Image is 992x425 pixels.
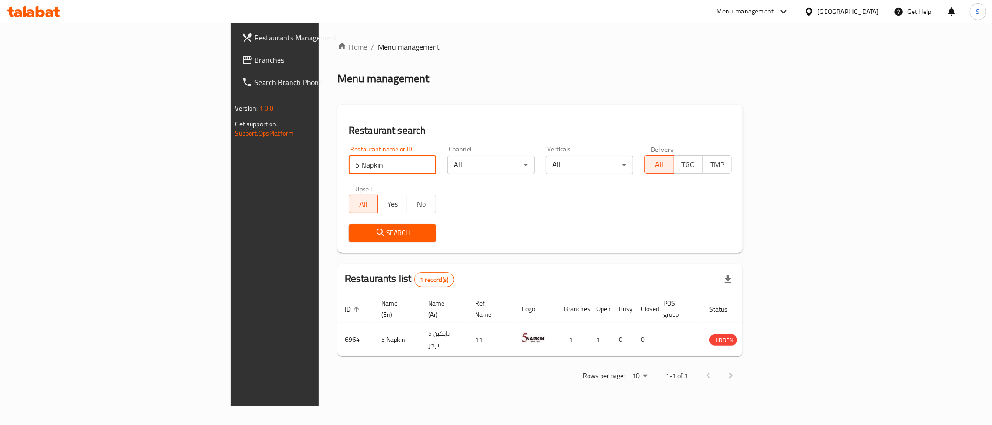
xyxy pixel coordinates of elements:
[255,32,389,43] span: Restaurants Management
[415,275,454,284] span: 1 record(s)
[349,195,378,213] button: All
[717,268,739,291] div: Export file
[259,102,274,114] span: 1.0.0
[382,197,403,211] span: Yes
[374,323,421,356] td: 5 Napkin
[515,295,556,323] th: Logo
[468,323,515,356] td: 11
[353,197,374,211] span: All
[235,127,294,139] a: Support.OpsPlatform
[235,102,258,114] span: Version:
[381,298,410,320] span: Name (En)
[234,26,396,49] a: Restaurants Management
[634,295,656,323] th: Closed
[235,118,278,130] span: Get support on:
[475,298,503,320] span: Ref. Name
[337,295,783,356] table: enhanced table
[345,272,454,287] h2: Restaurants list
[589,295,611,323] th: Open
[421,323,468,356] td: 5 نابكين برجر
[702,155,732,174] button: TMP
[378,41,440,52] span: Menu management
[611,295,634,323] th: Busy
[255,77,389,88] span: Search Branch Phone
[666,370,688,382] p: 1-1 of 1
[522,326,545,349] img: 5 Napkin
[976,7,980,17] span: S
[674,155,703,174] button: TGO
[447,156,535,174] div: All
[349,224,436,242] button: Search
[678,158,699,171] span: TGO
[818,7,879,17] div: [GEOGRAPHIC_DATA]
[234,49,396,71] a: Branches
[648,158,670,171] span: All
[428,298,456,320] span: Name (Ar)
[556,295,589,323] th: Branches
[556,323,589,356] td: 1
[407,195,436,213] button: No
[356,227,429,239] span: Search
[583,370,625,382] p: Rows per page:
[651,146,674,152] label: Delivery
[349,124,732,137] h2: Restaurant search
[345,304,363,315] span: ID
[546,156,633,174] div: All
[589,323,611,356] td: 1
[234,71,396,93] a: Search Branch Phone
[709,335,737,346] span: HIDDEN
[411,197,432,211] span: No
[349,156,436,174] input: Search for restaurant name or ID..
[611,323,634,356] td: 0
[377,195,407,213] button: Yes
[644,155,674,174] button: All
[717,6,774,17] div: Menu-management
[355,185,372,192] label: Upsell
[663,298,691,320] span: POS group
[707,158,728,171] span: TMP
[628,369,651,383] div: Rows per page:
[337,41,743,52] nav: breadcrumb
[414,272,455,287] div: Total records count
[255,54,389,65] span: Branches
[634,323,656,356] td: 0
[709,304,740,315] span: Status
